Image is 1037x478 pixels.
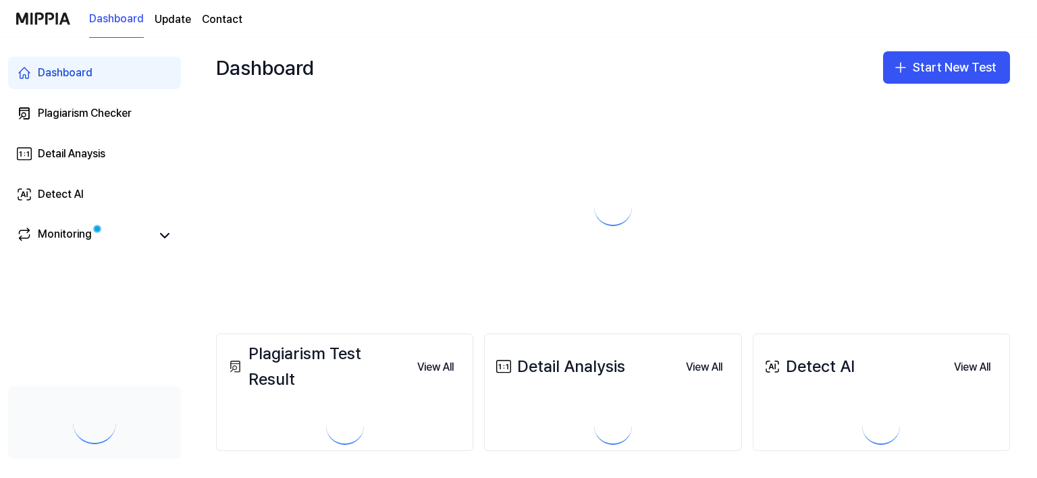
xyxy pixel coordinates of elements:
a: View All [406,352,464,381]
button: View All [943,354,1001,381]
a: Detect AI [8,178,181,211]
div: Detail Analysis [493,354,625,379]
div: Plagiarism Test Result [225,341,406,393]
a: Dashboard [89,1,144,38]
a: Detail Anaysis [8,138,181,170]
a: View All [675,352,733,381]
button: Start New Test [883,51,1010,84]
a: Contact [202,11,242,28]
div: Monitoring [38,226,92,245]
div: Dashboard [38,65,92,81]
a: Monitoring [16,226,151,245]
div: Dashboard [216,51,314,84]
div: Plagiarism Checker [38,105,132,122]
button: View All [406,354,464,381]
button: View All [675,354,733,381]
div: Detail Anaysis [38,146,105,162]
div: Detect AI [762,354,855,379]
a: Update [155,11,191,28]
a: Plagiarism Checker [8,97,181,130]
div: Detect AI [38,186,84,203]
a: Dashboard [8,57,181,89]
a: View All [943,352,1001,381]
